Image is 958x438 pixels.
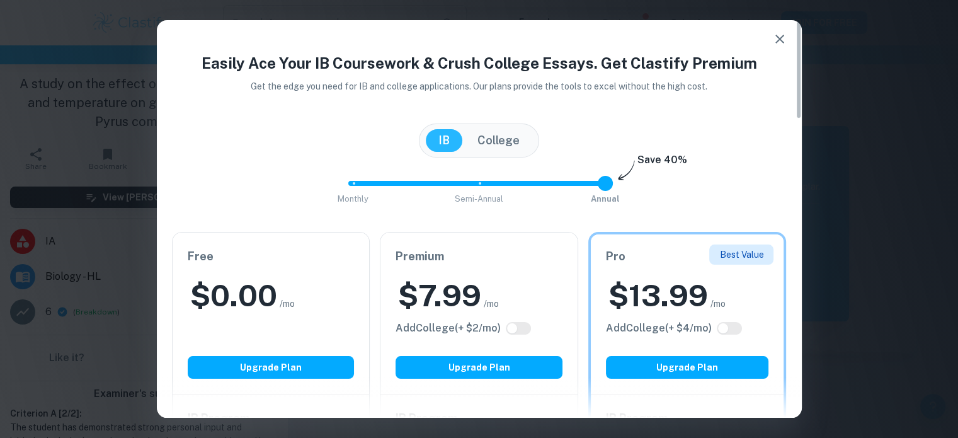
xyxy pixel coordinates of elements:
[606,248,769,265] h6: Pro
[606,356,769,379] button: Upgrade Plan
[710,297,726,311] span: /mo
[172,52,787,74] h4: Easily Ace Your IB Coursework & Crush College Essays. Get Clastify Premium
[338,194,368,204] span: Monthly
[233,79,725,93] p: Get the edge you need for IB and college applications. Our plans provide the tools to excel witho...
[608,275,708,316] h2: $ 13.99
[188,248,355,265] h6: Free
[455,194,503,204] span: Semi-Annual
[396,248,562,265] h6: Premium
[719,248,763,262] p: Best Value
[484,297,499,311] span: /mo
[465,129,532,152] button: College
[188,356,355,379] button: Upgrade Plan
[637,153,687,174] h6: Save 40%
[396,321,501,336] h6: Click to see all the additional College features.
[190,275,277,316] h2: $ 0.00
[396,356,562,379] button: Upgrade Plan
[280,297,295,311] span: /mo
[426,129,462,152] button: IB
[606,321,712,336] h6: Click to see all the additional College features.
[398,275,481,316] h2: $ 7.99
[618,160,635,182] img: subscription-arrow.svg
[591,194,620,204] span: Annual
